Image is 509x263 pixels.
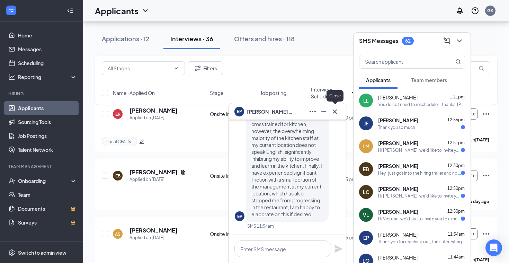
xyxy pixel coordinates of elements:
[363,97,369,104] div: LL
[378,185,418,192] span: [PERSON_NAME]
[350,89,358,97] svg: ArrowUp
[378,163,418,169] span: [PERSON_NAME]
[18,216,77,229] a: SurveysCrown
[194,64,202,72] svg: Filter
[331,107,339,116] svg: Cross
[260,89,286,96] span: Job posting
[108,64,171,72] input: All Stages
[364,120,368,127] div: JF
[482,230,490,238] svg: Ellipses
[307,106,318,117] button: Ellipses
[454,35,465,46] button: ChevronDown
[8,249,15,256] svg: Settings
[210,172,256,179] div: Onsite Interview
[18,129,77,143] a: Job Postings
[127,139,133,144] svg: Cross
[18,115,77,129] a: Sourcing Tools
[18,101,77,115] a: Applicants
[237,213,242,219] div: EP
[247,108,295,115] span: [PERSON_NAME] Perl
[210,111,256,117] div: Onsite Interview
[130,114,178,121] div: Applied on [DATE]
[115,111,120,117] div: ER
[447,140,465,145] span: 12:51pm
[359,37,399,45] h3: SMS Messages
[485,239,502,256] div: Open Intercom Messenger
[18,28,77,42] a: Home
[487,8,493,14] div: GK
[329,106,340,117] button: Cross
[115,231,120,237] div: AS
[18,188,77,202] a: Team
[18,56,77,70] a: Scheduling
[113,89,155,96] span: Name · Applied On
[234,34,295,43] div: Offers and hires · 118
[378,94,418,101] span: [PERSON_NAME]
[8,73,15,80] svg: Analysis
[378,102,465,107] div: You do not need to reschedule--thanks, [PERSON_NAME]!
[363,234,369,241] div: EP
[378,193,461,199] div: Hi [PERSON_NAME], we'd like to invite you to a meeting with [DEMOGRAPHIC_DATA]-fil-A Valley Grove...
[8,177,15,184] svg: UserCheck
[141,7,150,15] svg: ChevronDown
[475,257,489,262] b: [DATE]
[363,166,369,173] div: EB
[378,254,418,261] span: [PERSON_NAME]
[455,59,461,64] svg: MagnifyingGlass
[18,42,77,56] a: Messages
[378,239,465,245] div: Thank you for reaching out, I am interesting in swapping locations for several reasons. Firstly, ...
[359,55,441,68] input: Search applicant
[448,254,465,260] span: 11:44am
[139,139,144,144] span: edit
[309,107,317,116] svg: Ellipses
[411,77,447,83] span: Team members
[482,110,490,118] svg: Ellipses
[210,230,256,237] div: Onsite Interview
[447,209,465,214] span: 12:50pm
[130,227,178,234] h5: [PERSON_NAME]
[378,208,418,215] span: [PERSON_NAME]
[447,186,465,191] span: 12:50pm
[363,143,369,150] div: LM
[106,139,126,144] span: Local CFA
[8,91,76,97] div: Hiring
[443,37,451,45] svg: ComposeMessage
[378,124,415,130] div: Thank you so much
[378,231,418,238] span: [PERSON_NAME]
[447,163,465,168] span: 12:30pm
[180,169,186,175] svg: Document
[18,73,78,80] div: Reporting
[18,249,66,256] div: Switch to admin view
[378,140,418,147] span: [PERSON_NAME]
[115,173,120,179] div: EB
[447,117,465,122] span: 12:56pm
[18,202,77,216] a: DocumentsCrown
[455,37,464,45] svg: ChevronDown
[363,189,369,195] div: LC
[366,77,391,83] span: Applicants
[18,177,71,184] div: Onboarding
[475,137,489,142] b: [DATE]
[210,89,224,96] span: Stage
[8,7,15,14] svg: WorkstreamLogo
[320,107,328,116] svg: Minimize
[18,143,77,157] a: Talent Network
[311,86,349,100] span: Interview Schedule
[456,7,464,15] svg: Notifications
[130,234,178,241] div: Applied on [DATE]
[479,65,484,71] svg: MagnifyingGlass
[8,164,76,169] div: Team Management
[378,170,461,176] div: Hey I just got into the hiring trailer and no one seems to be here
[378,147,461,153] div: Hi [PERSON_NAME], we'd like to invite you to a meeting with [DEMOGRAPHIC_DATA]-fil-A [GEOGRAPHIC_...
[405,38,411,44] div: 62
[450,94,465,99] span: 1:21pm
[448,231,465,237] span: 11:54am
[378,216,461,222] div: Hi Victoria, we'd like to invite you to a meeting with [DEMOGRAPHIC_DATA]-fil-A Valley Grove for ...
[188,61,223,75] button: Filter Filters
[378,117,418,124] span: [PERSON_NAME]
[170,34,213,43] div: Interviews · 36
[67,7,74,14] svg: Collapse
[471,7,479,15] svg: QuestionInfo
[173,65,179,71] svg: ChevronDown
[334,245,342,253] svg: Plane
